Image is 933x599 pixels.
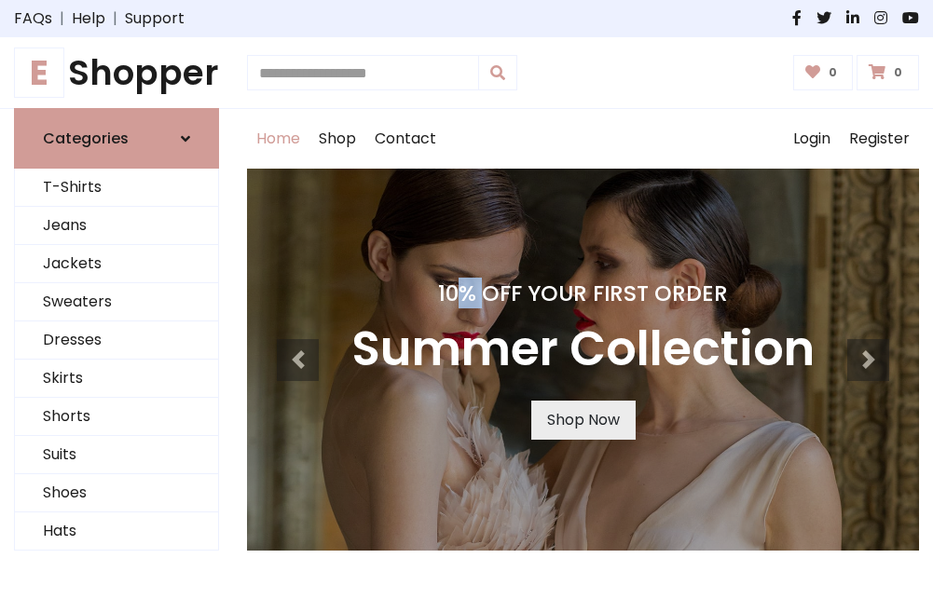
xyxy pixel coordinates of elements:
a: Skirts [15,360,218,398]
a: Sweaters [15,283,218,321]
a: Shop Now [531,401,636,440]
a: Support [125,7,185,30]
a: Categories [14,108,219,169]
a: Suits [15,436,218,474]
span: | [105,7,125,30]
span: E [14,48,64,98]
a: Shorts [15,398,218,436]
h1: Shopper [14,52,219,93]
a: Home [247,109,309,169]
a: FAQs [14,7,52,30]
a: 0 [857,55,919,90]
a: EShopper [14,52,219,93]
a: Dresses [15,321,218,360]
a: T-Shirts [15,169,218,207]
a: Login [784,109,840,169]
a: Jackets [15,245,218,283]
h3: Summer Collection [351,321,815,378]
a: Jeans [15,207,218,245]
h6: Categories [43,129,129,147]
a: Register [840,109,919,169]
a: Shop [309,109,365,169]
span: 0 [824,64,842,81]
a: 0 [793,55,854,90]
h4: 10% Off Your First Order [351,280,815,306]
a: Help [72,7,105,30]
a: Contact [365,109,446,169]
a: Shoes [15,474,218,512]
a: Hats [15,512,218,551]
span: 0 [889,64,907,81]
span: | [52,7,72,30]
